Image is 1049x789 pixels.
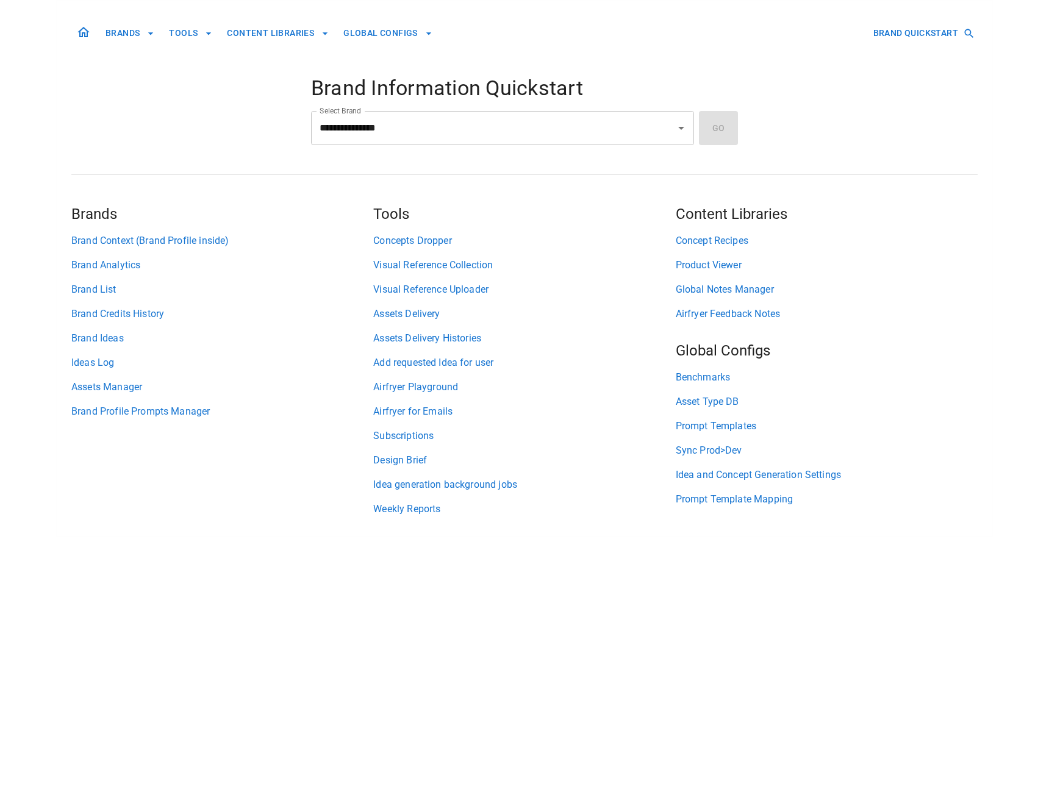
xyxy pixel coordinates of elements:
[71,282,373,297] a: Brand List
[373,355,675,370] a: Add requested Idea for user
[71,258,373,273] a: Brand Analytics
[71,380,373,394] a: Assets Manager
[676,370,978,385] a: Benchmarks
[71,234,373,248] a: Brand Context (Brand Profile inside)
[311,76,738,101] h4: Brand Information Quickstart
[676,258,978,273] a: Product Viewer
[373,204,675,224] h5: Tools
[164,22,217,45] button: TOOLS
[676,234,978,248] a: Concept Recipes
[373,477,675,492] a: Idea generation background jobs
[676,443,978,458] a: Sync Prod>Dev
[373,502,675,516] a: Weekly Reports
[373,404,675,419] a: Airfryer for Emails
[373,307,675,321] a: Assets Delivery
[71,307,373,321] a: Brand Credits History
[373,453,675,468] a: Design Brief
[101,22,159,45] button: BRANDS
[373,429,675,443] a: Subscriptions
[676,419,978,434] a: Prompt Templates
[71,404,373,419] a: Brand Profile Prompts Manager
[71,204,373,224] h5: Brands
[373,331,675,346] a: Assets Delivery Histories
[676,282,978,297] a: Global Notes Manager
[222,22,334,45] button: CONTENT LIBRARIES
[320,105,361,116] label: Select Brand
[338,22,437,45] button: GLOBAL CONFIGS
[676,394,978,409] a: Asset Type DB
[71,331,373,346] a: Brand Ideas
[676,204,978,224] h5: Content Libraries
[676,492,978,507] a: Prompt Template Mapping
[373,282,675,297] a: Visual Reference Uploader
[373,258,675,273] a: Visual Reference Collection
[676,341,978,360] h5: Global Configs
[673,120,690,137] button: Open
[373,380,675,394] a: Airfryer Playground
[676,468,978,482] a: Idea and Concept Generation Settings
[373,234,675,248] a: Concepts Dropper
[71,355,373,370] a: Ideas Log
[868,22,978,45] button: BRAND QUICKSTART
[676,307,978,321] a: Airfryer Feedback Notes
